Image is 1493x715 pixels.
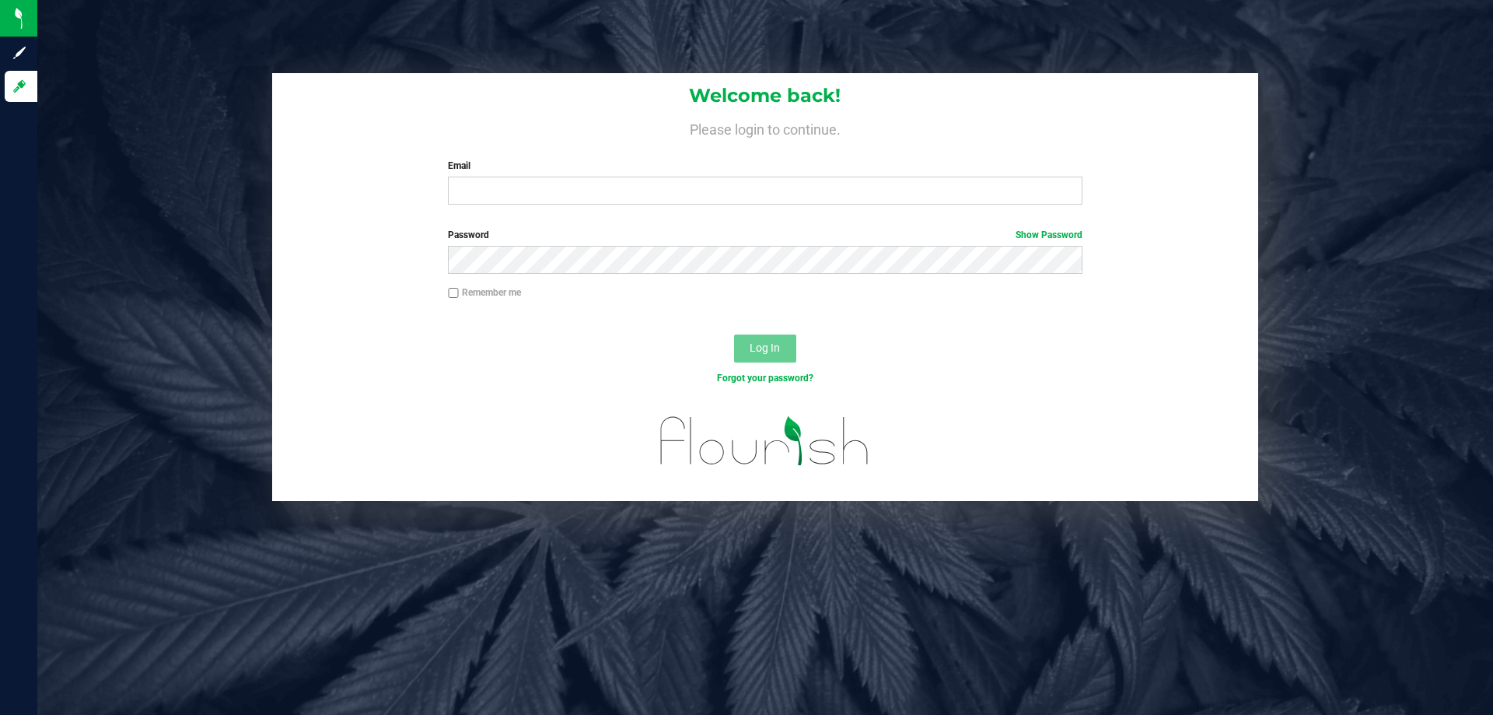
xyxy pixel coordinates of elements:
[448,288,459,299] input: Remember me
[272,118,1258,137] h4: Please login to continue.
[642,401,888,481] img: flourish_logo.svg
[448,159,1082,173] label: Email
[734,335,796,363] button: Log In
[448,286,521,300] label: Remember me
[1016,230,1082,240] a: Show Password
[448,230,489,240] span: Password
[717,373,813,384] a: Forgot your password?
[750,342,780,354] span: Log In
[12,79,27,94] inline-svg: Log in
[272,86,1258,106] h1: Welcome back!
[12,45,27,61] inline-svg: Sign up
